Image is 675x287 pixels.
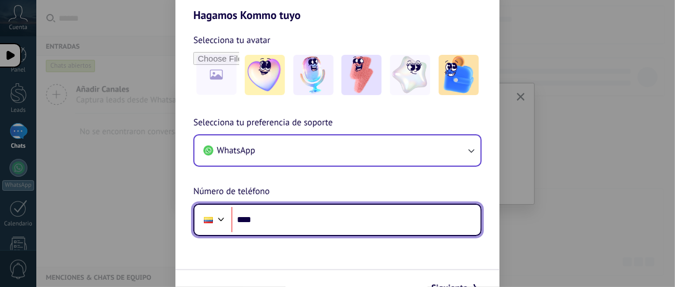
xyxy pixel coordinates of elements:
span: Selecciona tu preferencia de soporte [193,116,333,130]
img: -2.jpeg [293,55,334,95]
img: -3.jpeg [341,55,382,95]
span: Selecciona tu avatar [193,33,270,48]
button: WhatsApp [194,135,481,166]
img: -5.jpeg [439,55,479,95]
div: Ecuador: + 593 [198,208,219,232]
img: -1.jpeg [245,55,285,95]
span: Número de teléfono [193,185,270,199]
img: -4.jpeg [390,55,430,95]
span: WhatsApp [217,145,255,156]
